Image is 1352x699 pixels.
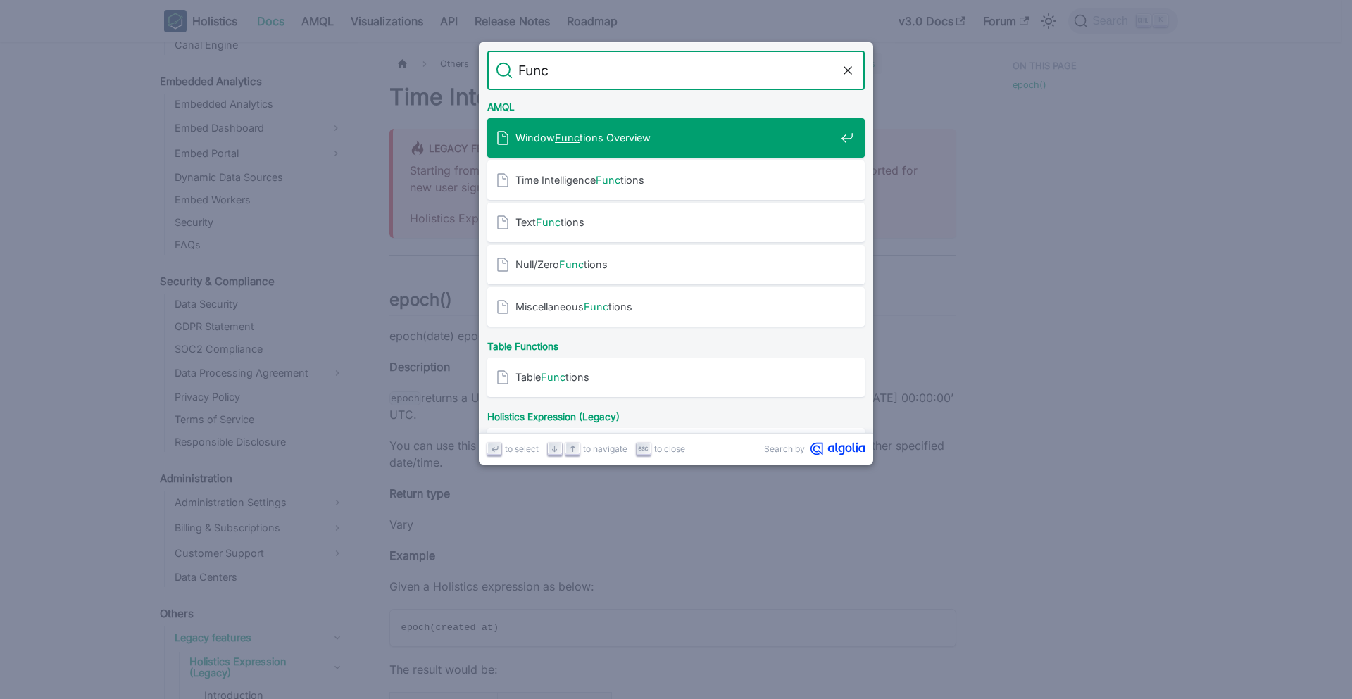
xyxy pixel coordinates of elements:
a: Search byAlgolia [764,442,865,455]
svg: Enter key [489,443,500,454]
mark: Func [555,132,580,144]
div: AMQL [484,90,868,118]
a: TableFunctions [487,358,865,397]
div: Holistics Expression (Legacy) [484,400,868,428]
mark: Func [541,371,565,383]
button: Clear the query [839,62,856,79]
a: Time IntelligenceFunctions [487,428,865,467]
div: Table Functions [484,329,868,358]
span: to select [505,442,539,455]
a: MiscellaneousFunctions [487,287,865,327]
a: TextFunctions [487,203,865,242]
a: Null/ZeroFunctions [487,245,865,284]
svg: Escape key [638,443,649,454]
span: Null/Zero tions [515,258,835,271]
svg: Algolia [810,442,865,455]
mark: Func [596,174,620,186]
span: Search by [764,442,805,455]
span: Window tions Overview [515,131,835,144]
a: Time IntelligenceFunctions [487,160,865,200]
a: WindowFunctions Overview [487,118,865,158]
svg: Arrow up [568,443,578,454]
span: Table tions [515,370,835,384]
svg: Arrow down [549,443,560,454]
span: to navigate [583,442,627,455]
mark: Func [536,216,561,228]
input: Search docs [513,51,839,90]
span: to close [654,442,685,455]
mark: Func [559,258,584,270]
span: Miscellaneous tions [515,300,835,313]
span: Time Intelligence tions [515,173,835,187]
mark: Func [584,301,608,313]
span: Text tions [515,215,835,229]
